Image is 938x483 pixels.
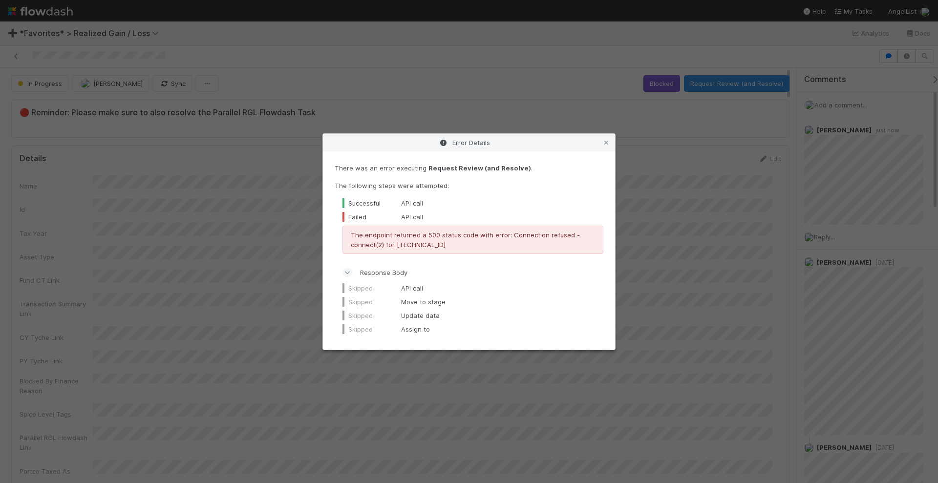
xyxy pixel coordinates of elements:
[428,164,531,172] strong: Request Review (and Resolve)
[342,311,603,320] div: Update data
[342,311,401,320] div: Skipped
[342,324,401,334] div: Skipped
[342,283,401,293] div: Skipped
[335,181,603,190] p: The following steps were attempted:
[323,134,615,151] div: Error Details
[342,212,603,222] div: API call
[360,268,407,277] span: Response Body
[342,324,603,334] div: Assign to
[342,297,603,307] div: Move to stage
[342,198,401,208] div: Successful
[342,297,401,307] div: Skipped
[342,283,603,293] div: API call
[342,198,603,208] div: API call
[342,212,401,222] div: Failed
[335,163,603,173] p: There was an error executing .
[351,230,595,250] p: The endpoint returned a 500 status code with error: Connection refused - connect(2) for [TECHNICA...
